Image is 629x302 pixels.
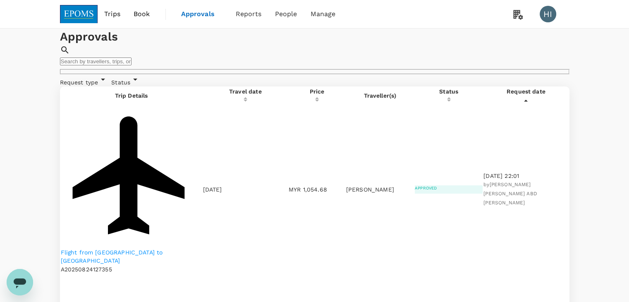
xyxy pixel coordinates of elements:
div: Status [415,87,483,96]
p: [DATE] 22:01 [483,172,568,180]
span: Manage [310,9,335,19]
div: Status [111,74,140,86]
span: Book [134,9,150,19]
span: Status [111,79,130,86]
p: Traveller(s) [346,91,414,100]
span: Reports [236,9,262,19]
span: Approved [415,186,437,190]
p: Trip Details [61,91,202,100]
p: MYR 1,054.68 [289,185,345,194]
span: People [275,9,297,19]
span: Request type [60,79,98,86]
p: [PERSON_NAME] [346,185,414,194]
a: Flight from [GEOGRAPHIC_DATA] to [GEOGRAPHIC_DATA] [61,248,202,265]
span: Approvals [181,9,222,19]
p: [DATE] [203,185,222,194]
div: Travel date [203,87,288,96]
span: by [483,182,537,206]
input: Search by travellers, trips, or destination [60,58,132,65]
div: Request type [60,74,108,86]
h1: Approvals [60,29,569,45]
div: Price [289,87,345,96]
div: Request date [483,87,568,96]
span: [PERSON_NAME] [PERSON_NAME] ABD [PERSON_NAME] [483,182,537,206]
span: Trips [104,9,120,19]
span: A20250824127355 [61,266,112,273]
div: HI [540,6,556,22]
iframe: Button to launch messaging window [7,269,33,295]
img: EPOMS SDN BHD [60,5,98,23]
